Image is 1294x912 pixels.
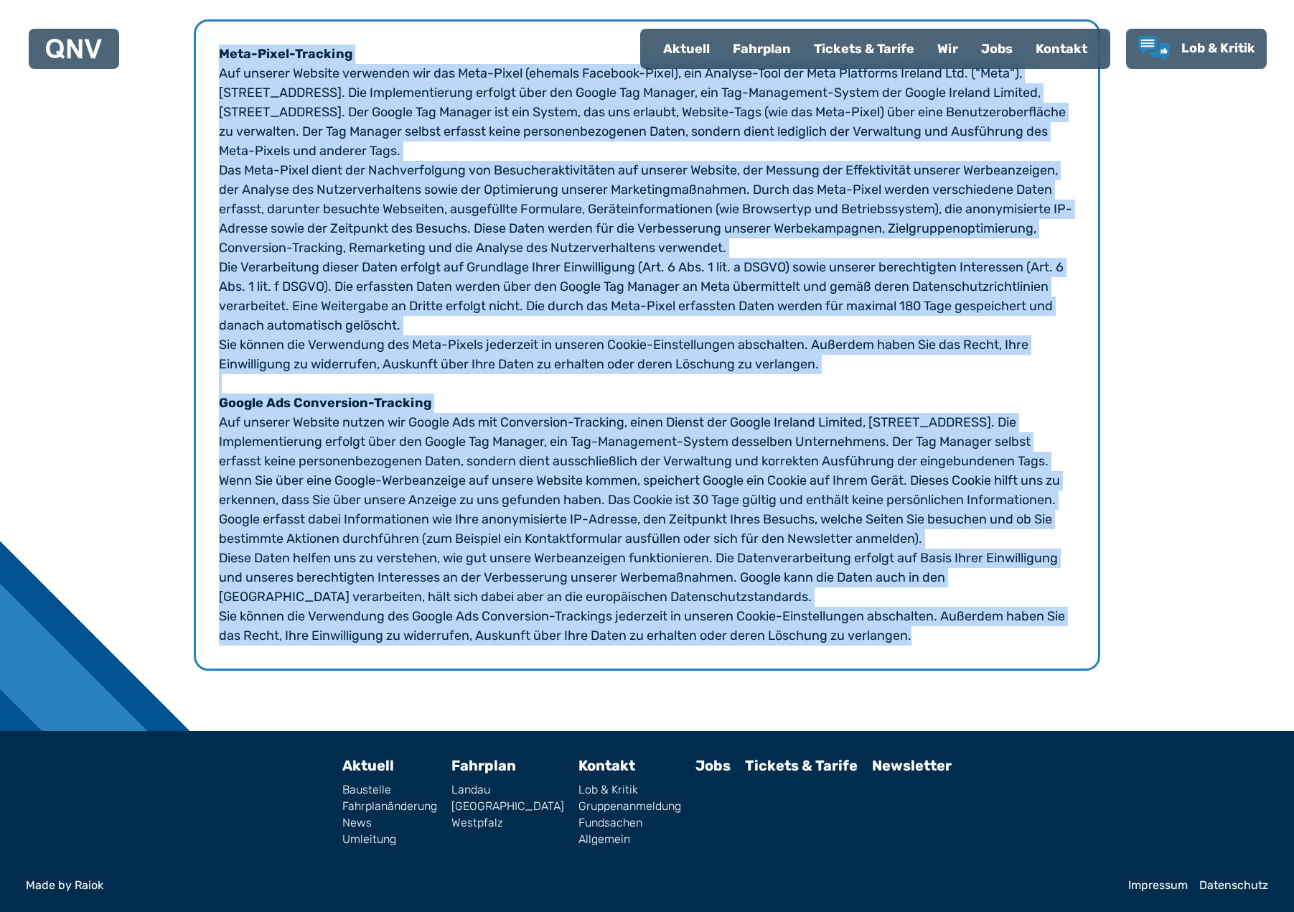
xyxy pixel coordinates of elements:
[578,757,635,774] a: Kontakt
[219,549,1075,607] p: Diese Daten helfen uns zu verstehen, wie gut unsere Werbeanzeigen funktionieren. Die Datenverarbe...
[342,757,394,774] a: Aktuell
[342,817,437,829] a: News
[578,801,681,812] a: Gruppenanmeldung
[926,30,970,68] a: Wir
[1128,880,1188,891] a: Impressum
[652,30,721,68] a: Aktuell
[219,394,1075,413] h4: Google Ads Conversion-Tracking
[970,30,1024,68] a: Jobs
[219,335,1075,374] p: Sie können die Verwendung des Meta-Pixels jederzeit in unseren Cookie-Einstellungen abschalten. A...
[695,757,731,774] a: Jobs
[219,413,1075,471] p: Auf unserer Website nutzen wir Google Ads mit Conversion-Tracking, einen Dienst der Google Irelan...
[578,834,681,845] a: Allgemein
[342,834,437,845] a: Umleitung
[1181,40,1255,56] span: Lob & Kritik
[219,607,1075,646] p: Sie können die Verwendung des Google Ads Conversion-Trackings jederzeit in unseren Cookie-Einstel...
[1199,880,1268,891] a: Datenschutz
[219,45,1075,64] h4: Meta-Pixel-Tracking
[219,64,1075,161] p: Auf unserer Website verwenden wir das Meta-Pixel (ehemals Facebook-Pixel), ein Analyse-Tool der M...
[219,258,1075,335] p: Die Verarbeitung dieser Daten erfolgt auf Grundlage Ihrer Einwilligung (Art. 6 Abs. 1 lit. a DSGV...
[745,757,858,774] a: Tickets & Tarife
[342,801,437,812] a: Fahrplanänderung
[721,30,802,68] a: Fahrplan
[342,784,437,796] a: Baustelle
[219,471,1075,549] p: Wenn Sie über eine Google-Werbeanzeige auf unsere Website kommen, speichert Google ein Cookie auf...
[451,757,516,774] a: Fahrplan
[46,39,102,59] img: QNV Logo
[451,801,564,812] a: [GEOGRAPHIC_DATA]
[451,817,564,829] a: Westpfalz
[219,161,1075,258] p: Das Meta-Pixel dient der Nachverfolgung von Besucheraktivitäten auf unserer Website, der Messung ...
[1138,36,1255,62] a: Lob & Kritik
[451,784,564,796] a: Landau
[1024,30,1099,68] a: Kontakt
[578,784,681,796] a: Lob & Kritik
[802,30,926,68] a: Tickets & Tarife
[578,817,681,829] a: Fundsachen
[46,34,102,63] a: QNV Logo
[26,880,1117,891] a: Made by Raiok
[872,757,952,774] a: Newsletter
